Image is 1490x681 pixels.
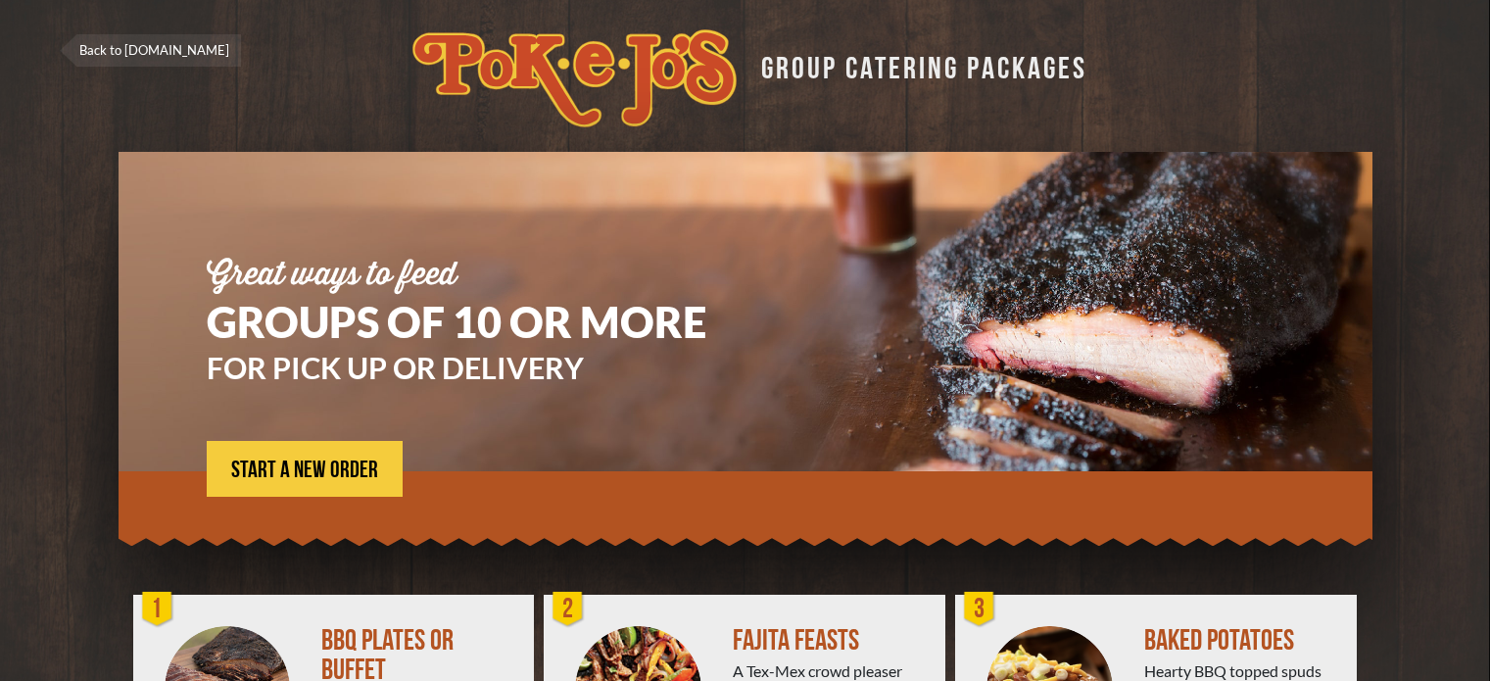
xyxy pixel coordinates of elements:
[138,590,177,629] div: 1
[733,626,930,656] div: FAJITA FEASTS
[207,441,403,497] a: START A NEW ORDER
[412,29,737,127] img: logo.svg
[207,260,765,291] div: Great ways to feed
[1144,626,1341,656] div: BAKED POTATOES
[207,353,765,382] h3: FOR PICK UP OR DELIVERY
[960,590,999,629] div: 3
[549,590,588,629] div: 2
[231,459,378,482] span: START A NEW ORDER
[207,301,765,343] h1: GROUPS OF 10 OR MORE
[746,45,1087,83] div: GROUP CATERING PACKAGES
[60,34,241,67] a: Back to [DOMAIN_NAME]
